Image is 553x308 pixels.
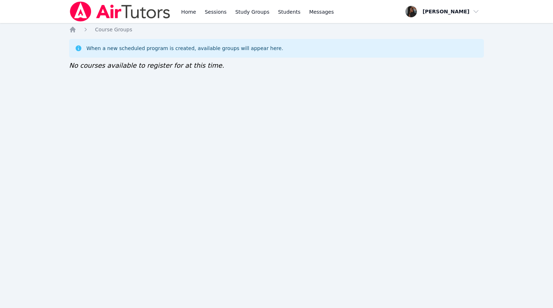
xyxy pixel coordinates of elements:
nav: Breadcrumb [69,26,484,33]
span: Course Groups [95,27,132,32]
div: When a new scheduled program is created, available groups will appear here. [86,45,283,52]
span: No courses available to register for at this time. [69,62,224,69]
a: Course Groups [95,26,132,33]
span: Messages [309,8,334,15]
img: Air Tutors [69,1,171,22]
